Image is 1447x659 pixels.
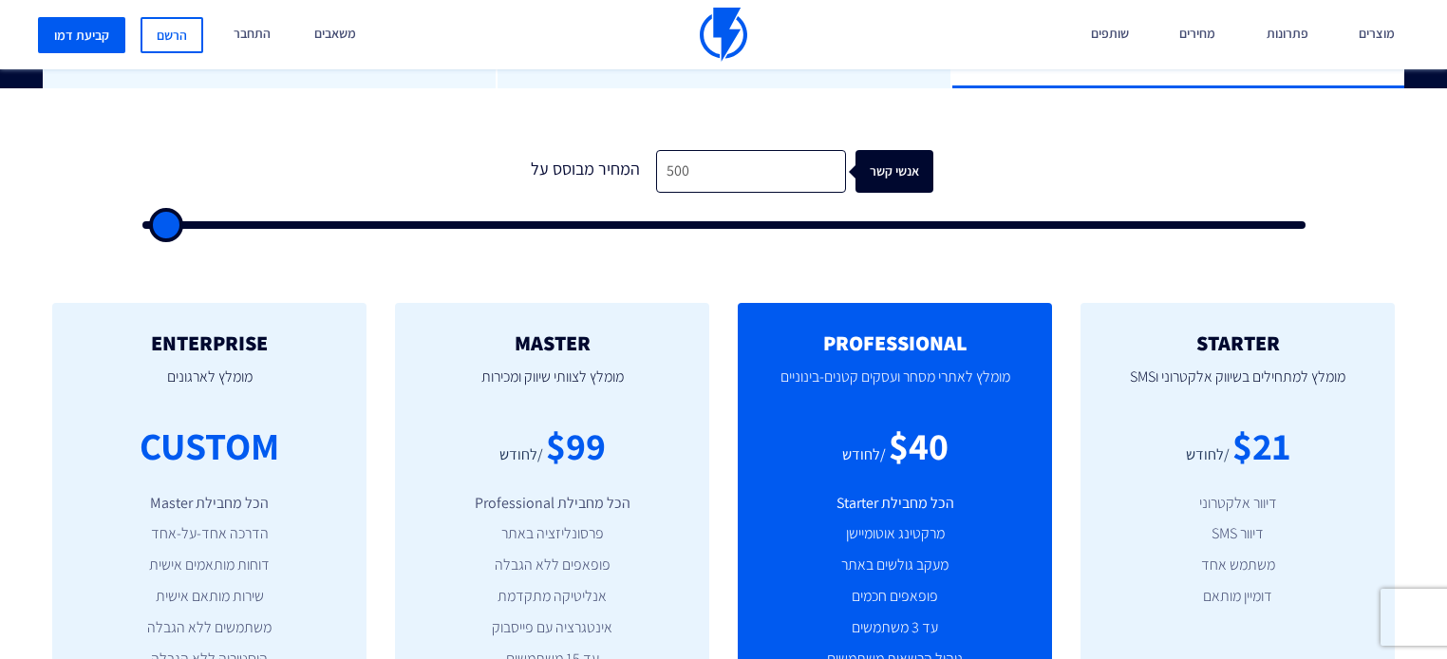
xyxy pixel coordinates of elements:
li: פופאפים חכמים [766,586,1024,608]
div: /לחודש [499,444,543,466]
a: הרשם [141,17,203,53]
li: דוחות מותאמים אישית [81,555,338,576]
li: הכל מחבילת Professional [423,493,681,515]
li: עד 3 משתמשים [766,617,1024,639]
div: /לחודש [1186,444,1230,466]
p: מומלץ לארגונים [81,354,338,419]
p: מומלץ לצוותי שיווק ומכירות [423,354,681,419]
li: דומיין מותאם [1109,586,1366,608]
li: משתמשים ללא הגבלה [81,617,338,639]
p: מומלץ לאתרי מסחר ועסקים קטנים-בינוניים [766,354,1024,419]
h2: STARTER [1109,331,1366,354]
div: המחיר מבוסס על [514,150,656,193]
p: מומלץ למתחילים בשיווק אלקטרוני וSMS [1109,354,1366,419]
li: משתמש אחד [1109,555,1366,576]
div: CUSTOM [140,419,279,473]
li: אינטגרציה עם פייסבוק [423,617,681,639]
div: $40 [889,419,949,473]
li: הכל מחבילת Starter [766,493,1024,515]
div: /לחודש [842,444,886,466]
li: דיוור SMS [1109,523,1366,545]
li: אנליטיקה מתקדמת [423,586,681,608]
li: דיוור אלקטרוני [1109,493,1366,515]
li: פופאפים ללא הגבלה [423,555,681,576]
li: הכל מחבילת Master [81,493,338,515]
h2: ENTERPRISE [81,331,338,354]
div: אנשי קשר [868,150,946,193]
li: הדרכה אחד-על-אחד [81,523,338,545]
li: מעקב גולשים באתר [766,555,1024,576]
li: מרקטינג אוטומיישן [766,523,1024,545]
li: שירות מותאם אישית [81,586,338,608]
div: $21 [1232,419,1290,473]
a: קביעת דמו [38,17,125,53]
h2: MASTER [423,331,681,354]
h2: PROFESSIONAL [766,331,1024,354]
div: $99 [546,419,606,473]
li: פרסונליזציה באתר [423,523,681,545]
